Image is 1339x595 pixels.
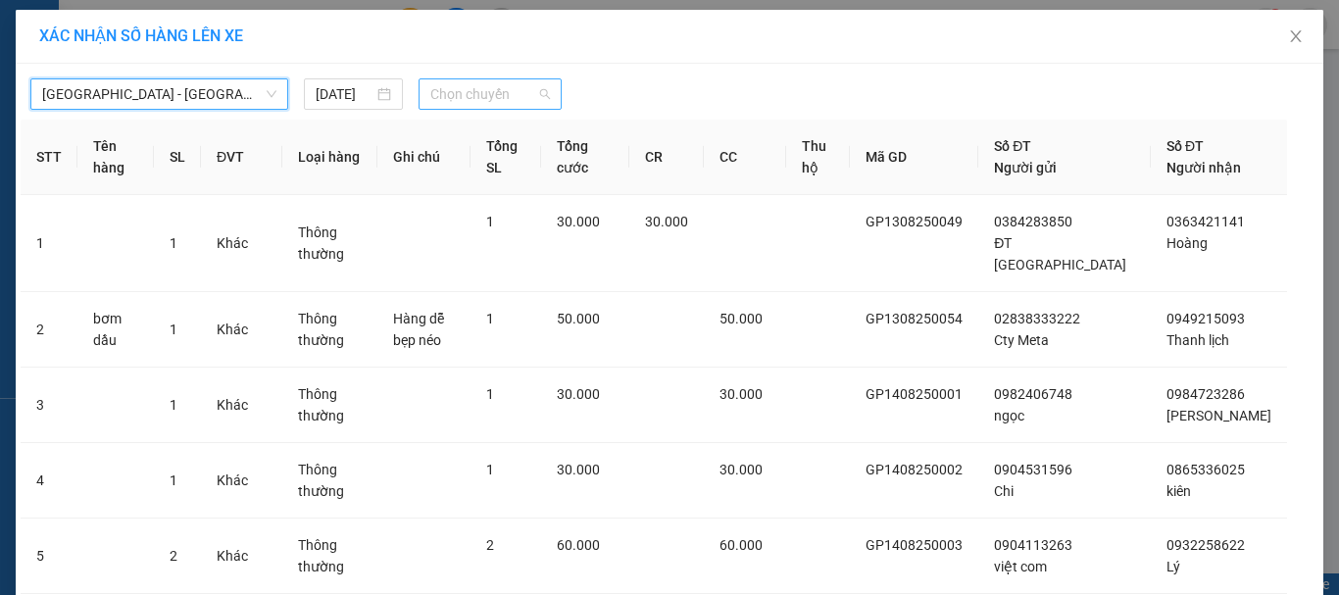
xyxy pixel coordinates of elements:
[282,195,377,292] td: Thông thường
[21,195,77,292] td: 1
[42,79,276,109] span: Hà Nội - Phủ Lý
[201,120,282,195] th: ĐVT
[1166,214,1245,229] span: 0363421141
[39,26,243,45] span: XÁC NHẬN SỐ HÀNG LÊN XE
[377,120,471,195] th: Ghi chú
[1166,311,1245,326] span: 0949215093
[994,559,1047,574] span: việt com
[994,332,1049,348] span: Cty Meta
[994,462,1072,477] span: 0904531596
[1166,462,1245,477] span: 0865336025
[1166,559,1180,574] span: Lý
[21,368,77,443] td: 3
[282,120,377,195] th: Loại hàng
[1166,235,1208,251] span: Hoàng
[170,322,177,337] span: 1
[170,235,177,251] span: 1
[994,408,1024,423] span: ngọc
[629,120,704,195] th: CR
[201,368,282,443] td: Khác
[486,462,494,477] span: 1
[866,462,963,477] span: GP1408250002
[719,462,763,477] span: 30.000
[719,537,763,553] span: 60.000
[994,160,1057,175] span: Người gửi
[557,537,600,553] span: 60.000
[282,443,377,519] td: Thông thường
[994,138,1031,154] span: Số ĐT
[7,99,11,190] img: logo
[201,443,282,519] td: Khác
[21,120,77,195] th: STT
[77,120,154,195] th: Tên hàng
[1166,386,1245,402] span: 0984723286
[1166,160,1241,175] span: Người nhận
[393,311,444,348] span: Hàng dễ bẹp néo
[201,195,282,292] td: Khác
[170,548,177,564] span: 2
[39,10,183,35] span: Cargobus MK
[1268,10,1323,65] button: Close
[486,537,494,553] span: 2
[13,99,210,184] strong: PHIẾU GỬI HÀNG: [GEOGRAPHIC_DATA] - [GEOGRAPHIC_DATA]
[557,311,600,326] span: 50.000
[486,386,494,402] span: 1
[866,311,963,326] span: GP1308250054
[282,368,377,443] td: Thông thường
[645,214,688,229] span: 30.000
[430,79,551,109] span: Chọn chuyến
[850,120,978,195] th: Mã GD
[719,311,763,326] span: 50.000
[557,462,600,477] span: 30.000
[21,292,77,368] td: 2
[866,386,963,402] span: GP1408250001
[994,386,1072,402] span: 0982406748
[282,292,377,368] td: Thông thường
[486,311,494,326] span: 1
[1166,332,1229,348] span: Thanh lịch
[557,386,600,402] span: 30.000
[786,120,850,195] th: Thu hộ
[704,120,786,195] th: CC
[994,483,1014,499] span: Chi
[1166,537,1245,553] span: 0932258622
[26,40,200,57] span: 835 Giải Phóng, Giáp Bát
[154,120,201,195] th: SL
[282,519,377,594] td: Thông thường
[994,311,1080,326] span: 02838333222
[1166,408,1271,423] span: [PERSON_NAME]
[1166,138,1204,154] span: Số ĐT
[1288,28,1304,44] span: close
[77,292,154,368] td: bơm dầu
[994,235,1126,273] span: ĐT [GEOGRAPHIC_DATA]
[866,537,963,553] span: GP1408250003
[18,61,206,95] span: Fanpage: CargobusMK - Hotline/Zalo: 082.3.29.22.29
[201,519,282,594] td: Khác
[866,214,963,229] span: GP1308250049
[1166,483,1191,499] span: kiên
[201,292,282,368] td: Khác
[21,519,77,594] td: 5
[994,537,1072,553] span: 0904113263
[719,386,763,402] span: 30.000
[316,83,372,105] input: 14/08/2025
[170,397,177,413] span: 1
[212,139,328,160] span: GP1408250006
[994,214,1072,229] span: 0384283850
[170,472,177,488] span: 1
[21,443,77,519] td: 4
